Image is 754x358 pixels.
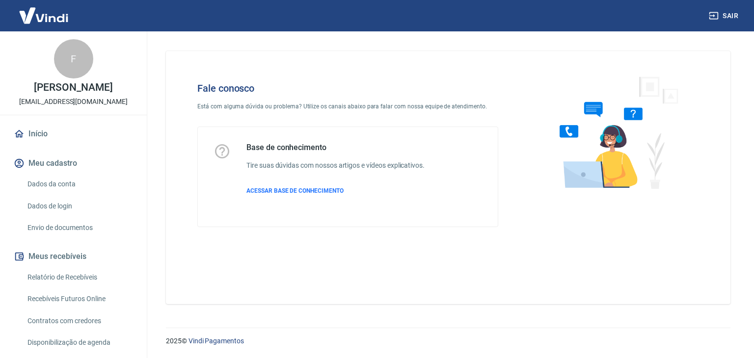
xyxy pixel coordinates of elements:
p: [EMAIL_ADDRESS][DOMAIN_NAME] [19,97,128,107]
h6: Tire suas dúvidas com nossos artigos e vídeos explicativos. [246,160,425,171]
img: Vindi [12,0,76,30]
a: ACESSAR BASE DE CONHECIMENTO [246,186,425,195]
p: [PERSON_NAME] [34,82,112,93]
img: Fale conosco [540,67,689,198]
a: Dados de login [24,196,135,216]
button: Meus recebíveis [12,246,135,267]
a: Envio de documentos [24,218,135,238]
a: Vindi Pagamentos [188,337,244,345]
a: Recebíveis Futuros Online [24,289,135,309]
p: 2025 © [166,336,730,346]
a: Dados da conta [24,174,135,194]
p: Está com alguma dúvida ou problema? Utilize os canais abaixo para falar com nossa equipe de atend... [197,102,498,111]
div: F [54,39,93,78]
button: Meu cadastro [12,153,135,174]
a: Início [12,123,135,145]
a: Disponibilização de agenda [24,332,135,353]
a: Relatório de Recebíveis [24,267,135,287]
h4: Fale conosco [197,82,498,94]
h5: Base de conhecimento [246,143,425,153]
span: ACESSAR BASE DE CONHECIMENTO [246,187,344,194]
a: Contratos com credores [24,311,135,331]
button: Sair [707,7,742,25]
